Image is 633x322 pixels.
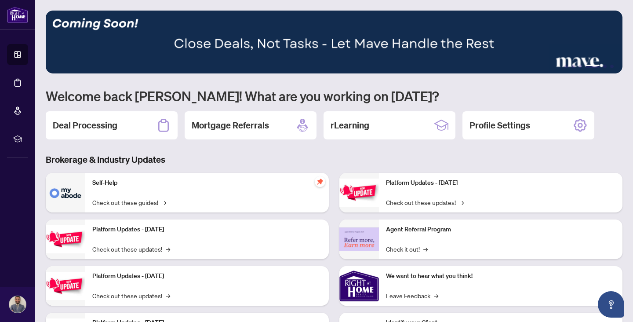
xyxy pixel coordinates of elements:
[92,271,322,281] p: Platform Updates - [DATE]
[46,173,85,212] img: Self-Help
[459,198,464,207] span: →
[564,65,568,68] button: 1
[46,272,85,300] img: Platform Updates - July 21, 2025
[469,119,530,132] h2: Profile Settings
[386,271,615,281] p: We want to hear what you think!
[92,225,322,234] p: Platform Updates - [DATE]
[386,244,428,254] a: Check it out!→
[598,291,624,318] button: Open asap
[386,291,438,300] a: Leave Feedback→
[46,11,622,73] img: Slide 3
[92,198,166,207] a: Check out these guides!→
[46,88,622,104] h1: Welcome back [PERSON_NAME]! What are you working on [DATE]?
[610,65,614,68] button: 6
[7,7,28,23] img: logo
[339,227,379,252] img: Agent Referral Program
[586,65,600,68] button: 4
[386,178,615,188] p: Platform Updates - [DATE]
[386,225,615,234] p: Agent Referral Program
[9,296,26,313] img: Profile Icon
[331,119,369,132] h2: rLearning
[166,291,170,300] span: →
[386,198,464,207] a: Check out these updates!→
[192,119,269,132] h2: Mortgage Referrals
[162,198,166,207] span: →
[434,291,438,300] span: →
[423,244,428,254] span: →
[92,291,170,300] a: Check out these updates!→
[46,225,85,253] img: Platform Updates - September 16, 2025
[571,65,575,68] button: 2
[92,178,322,188] p: Self-Help
[578,65,582,68] button: 3
[92,244,170,254] a: Check out these updates!→
[339,266,379,306] img: We want to hear what you think!
[46,154,622,166] h3: Brokerage & Industry Updates
[339,179,379,206] img: Platform Updates - June 23, 2025
[166,244,170,254] span: →
[315,176,325,187] span: pushpin
[53,119,117,132] h2: Deal Processing
[603,65,607,68] button: 5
